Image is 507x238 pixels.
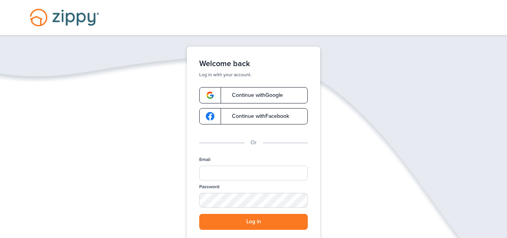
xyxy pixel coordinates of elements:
[199,214,308,230] button: Log in
[199,59,308,68] h1: Welcome back
[485,220,505,236] img: Back to Top
[251,138,257,147] p: Or
[199,87,308,103] a: google-logoContinue withGoogle
[224,93,283,98] span: Continue with Google
[199,193,308,208] input: Password
[199,184,219,190] label: Password
[199,166,308,180] input: Email
[199,72,308,78] p: Log in with your account.
[224,114,289,119] span: Continue with Facebook
[199,108,308,124] a: google-logoContinue withFacebook
[199,156,211,163] label: Email
[206,112,214,121] img: google-logo
[206,91,214,100] img: google-logo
